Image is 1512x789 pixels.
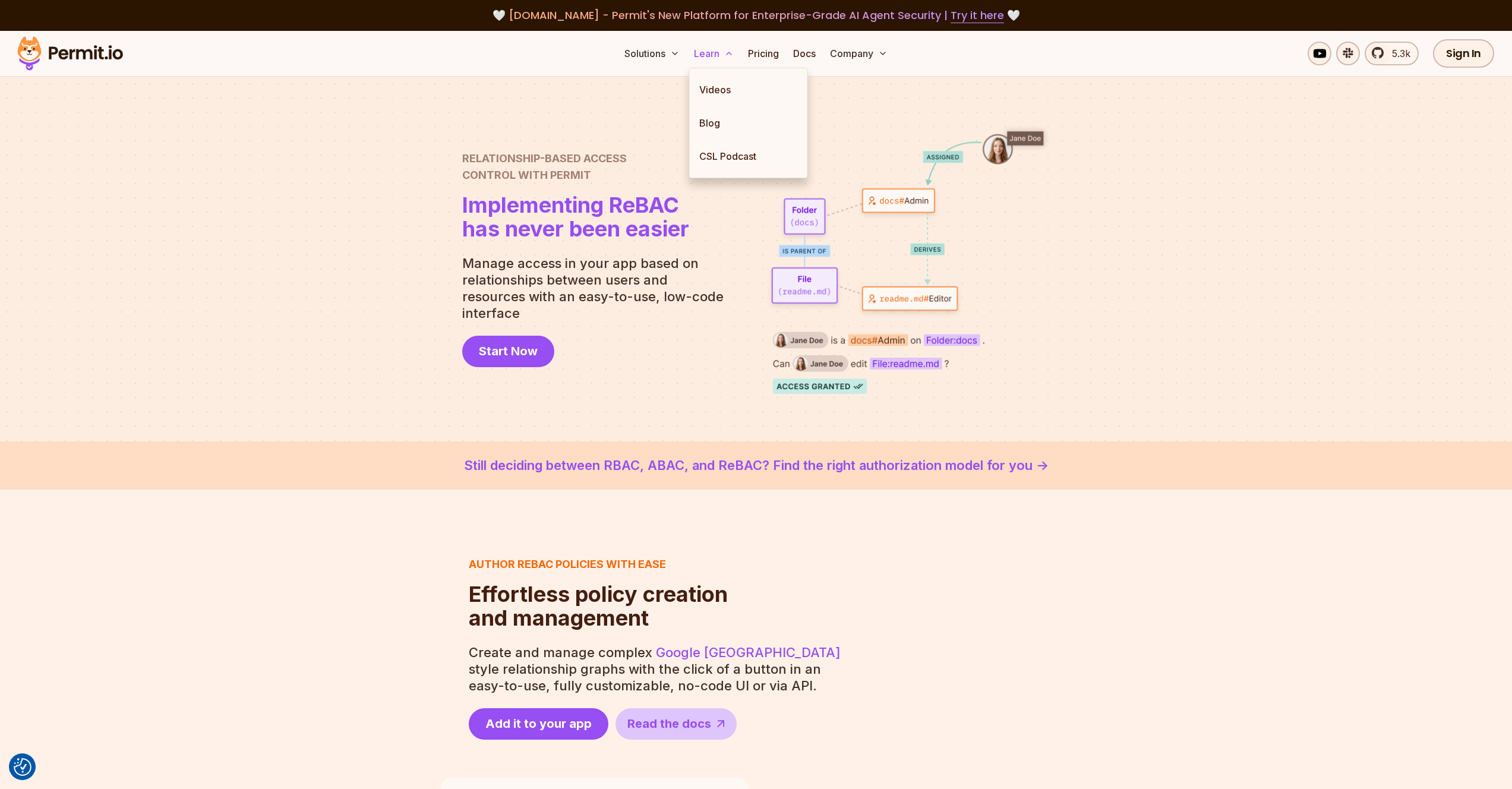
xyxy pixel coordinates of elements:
h2: and management [469,582,728,630]
span: [DOMAIN_NAME] - Permit's New Platform for Enterprise-Grade AI Agent Security | [509,8,1004,23]
a: Add it to your app [469,708,608,740]
a: Start Now [462,336,554,367]
div: 🤍 🤍 [29,7,1483,24]
h1: has never been easier [462,193,689,241]
h3: Author ReBAC policies with ease [469,556,728,573]
a: Try it here [951,8,1004,23]
a: Docs [788,42,820,65]
span: Effortless policy creation [469,582,728,606]
img: Permit logo [12,33,128,74]
span: Add it to your app [485,715,592,732]
button: Learn [689,42,738,65]
button: Company [825,42,892,65]
h2: Control with Permit [462,150,689,184]
a: Blog [690,106,807,140]
img: Revisit consent button [14,758,31,776]
a: Sign In [1433,39,1494,68]
span: Read the docs [627,715,711,732]
span: 5.3k [1385,46,1410,61]
a: CSL Podcast [690,140,807,173]
span: Start Now [479,343,538,359]
a: 5.3k [1365,42,1419,65]
a: Google [GEOGRAPHIC_DATA] [656,645,841,660]
p: Create and manage complex style relationship graphs with the click of a button in an easy-to-use,... [469,644,843,694]
a: Pricing [743,42,784,65]
span: Implementing ReBAC [462,193,689,217]
button: Consent Preferences [14,758,31,776]
a: Read the docs [615,708,737,740]
span: Relationship-Based Access [462,150,689,167]
a: Still deciding between RBAC, ABAC, and ReBAC? Find the right authorization model for you -> [29,456,1483,475]
p: Manage access in your app based on relationships between users and resources with an easy-to-use,... [462,255,733,321]
a: Videos [690,73,807,106]
button: Solutions [620,42,684,65]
